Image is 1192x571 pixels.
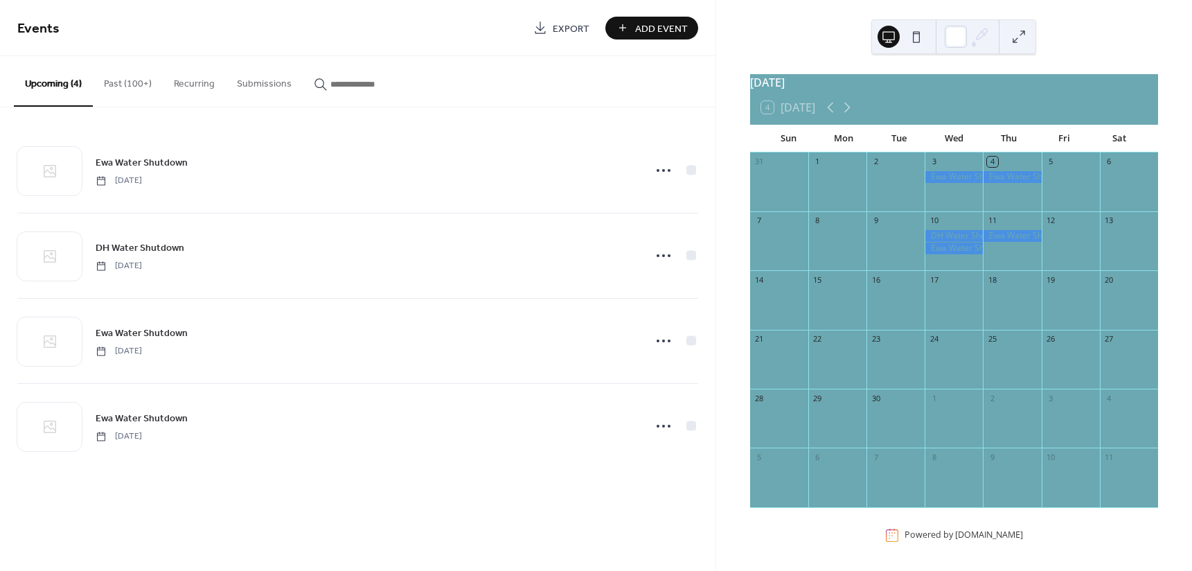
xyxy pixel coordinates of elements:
[96,412,188,426] span: Ewa Water Shutdown
[871,393,881,403] div: 30
[761,125,817,152] div: Sun
[750,74,1158,91] div: [DATE]
[754,157,765,167] div: 31
[96,326,188,341] span: Ewa Water Shutdown
[871,157,881,167] div: 2
[929,452,939,462] div: 8
[1104,452,1114,462] div: 11
[983,171,1041,183] div: Ewa Water Shutdown
[929,157,939,167] div: 3
[983,230,1041,242] div: Ewa Water Shutdown
[987,216,997,226] div: 11
[871,452,881,462] div: 7
[816,125,871,152] div: Mon
[96,175,142,187] span: [DATE]
[905,529,1023,541] div: Powered by
[14,56,93,107] button: Upcoming (4)
[929,216,939,226] div: 10
[96,240,184,256] a: DH Water Shutdown
[1104,393,1114,403] div: 4
[226,56,303,105] button: Submissions
[1092,125,1147,152] div: Sat
[871,334,881,344] div: 23
[987,334,997,344] div: 25
[987,157,997,167] div: 4
[1037,125,1092,152] div: Fri
[929,334,939,344] div: 24
[929,393,939,403] div: 1
[163,56,226,105] button: Recurring
[96,430,142,443] span: [DATE]
[605,17,698,39] button: Add Event
[96,345,142,358] span: [DATE]
[812,157,823,167] div: 1
[812,216,823,226] div: 8
[987,452,997,462] div: 9
[96,325,188,341] a: Ewa Water Shutdown
[96,155,188,170] a: Ewa Water Shutdown
[96,410,188,426] a: Ewa Water Shutdown
[553,21,589,36] span: Export
[96,156,188,170] span: Ewa Water Shutdown
[871,125,927,152] div: Tue
[754,274,765,285] div: 14
[1104,216,1114,226] div: 13
[1046,157,1056,167] div: 5
[93,56,163,105] button: Past (100+)
[1046,393,1056,403] div: 3
[1046,216,1056,226] div: 12
[812,393,823,403] div: 29
[812,452,823,462] div: 6
[929,274,939,285] div: 17
[96,241,184,256] span: DH Water Shutdown
[754,334,765,344] div: 21
[17,15,60,42] span: Events
[1104,157,1114,167] div: 6
[1104,334,1114,344] div: 27
[754,216,765,226] div: 7
[925,243,983,254] div: Ewa Water Shutdown
[812,334,823,344] div: 22
[955,529,1023,541] a: [DOMAIN_NAME]
[1104,274,1114,285] div: 20
[987,393,997,403] div: 2
[925,230,983,242] div: DH Water Shutdown
[1046,452,1056,462] div: 10
[925,171,983,183] div: Ewa Water Shutdown
[871,216,881,226] div: 9
[96,260,142,272] span: [DATE]
[523,17,600,39] a: Export
[812,274,823,285] div: 15
[987,274,997,285] div: 18
[635,21,688,36] span: Add Event
[871,274,881,285] div: 16
[1046,274,1056,285] div: 19
[1046,334,1056,344] div: 26
[981,125,1037,152] div: Thu
[754,452,765,462] div: 5
[754,393,765,403] div: 28
[926,125,981,152] div: Wed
